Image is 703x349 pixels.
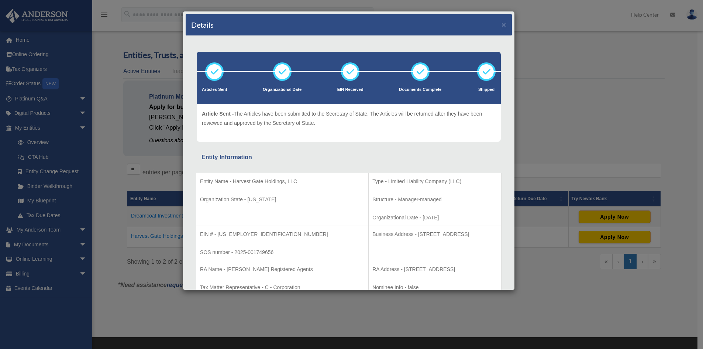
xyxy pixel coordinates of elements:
[202,109,496,127] p: The Articles have been submitted to the Secretary of State. The Articles will be returned after t...
[372,177,497,186] p: Type - Limited Liability Company (LLC)
[202,111,234,117] span: Article Sent -
[477,86,496,93] p: Shipped
[202,86,227,93] p: Articles Sent
[200,230,365,239] p: EIN # - [US_EMPLOYER_IDENTIFICATION_NUMBER]
[372,230,497,239] p: Business Address - [STREET_ADDRESS]
[200,195,365,204] p: Organization State - [US_STATE]
[337,86,363,93] p: EIN Recieved
[372,213,497,222] p: Organizational Date - [DATE]
[372,283,497,292] p: Nominee Info - false
[191,20,214,30] h4: Details
[263,86,301,93] p: Organizational Date
[399,86,441,93] p: Documents Complete
[502,21,506,28] button: ×
[200,248,365,257] p: SOS number - 2025-001749656
[200,265,365,274] p: RA Name - [PERSON_NAME] Registered Agents
[200,177,365,186] p: Entity Name - Harvest Gate Holdings, LLC
[372,265,497,274] p: RA Address - [STREET_ADDRESS]
[201,152,496,162] div: Entity Information
[200,283,365,292] p: Tax Matter Representative - C - Corporation
[372,195,497,204] p: Structure - Manager-managed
